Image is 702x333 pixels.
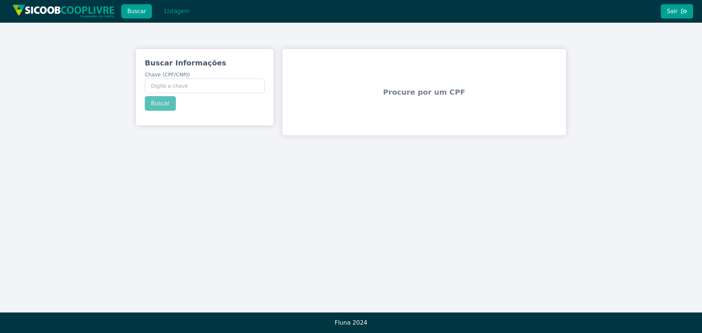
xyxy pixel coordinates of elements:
[661,4,693,19] button: Sair
[158,4,196,19] button: Listagem
[121,4,152,19] button: Buscar
[145,58,265,68] h3: Buscar Informações
[12,4,115,18] img: img/sicoob_cooplivre.png
[145,79,265,93] input: Chave (CPF/CNPJ)
[145,72,190,77] span: Chave (CPF/CNPJ)
[285,69,563,115] span: Procure por um CPF
[335,319,367,326] span: Fluna 2024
